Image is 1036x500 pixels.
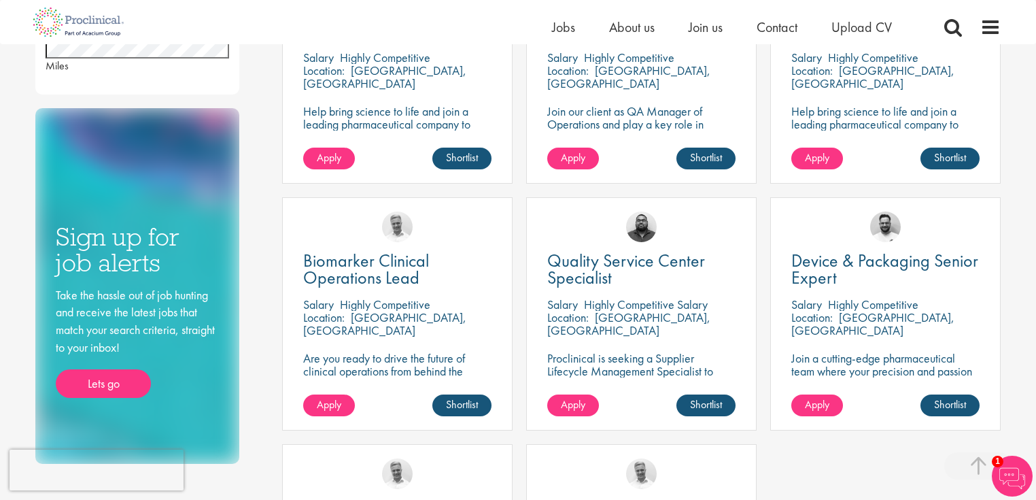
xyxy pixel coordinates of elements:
[303,63,345,78] span: Location:
[757,18,797,36] a: Contact
[547,105,736,144] p: Join our client as QA Manager of Operations and play a key role in maintaining top-tier quality s...
[791,63,954,91] p: [GEOGRAPHIC_DATA], [GEOGRAPHIC_DATA]
[303,63,466,91] p: [GEOGRAPHIC_DATA], [GEOGRAPHIC_DATA]
[382,212,413,242] img: Joshua Bye
[303,105,491,156] p: Help bring science to life and join a leading pharmaceutical company to play a key role in overse...
[56,369,151,398] a: Lets go
[609,18,655,36] a: About us
[626,459,657,489] img: Joshua Bye
[303,310,345,325] span: Location:
[432,395,491,416] a: Shortlist
[547,252,736,286] a: Quality Service Center Specialist
[303,352,491,416] p: Are you ready to drive the future of clinical operations from behind the scenes? Looking to be in...
[303,148,355,169] a: Apply
[10,450,184,490] iframe: reCAPTCHA
[831,18,892,36] a: Upload CV
[791,395,843,416] a: Apply
[791,105,980,169] p: Help bring science to life and join a leading pharmaceutical company to play a key role in delive...
[303,310,466,338] p: [GEOGRAPHIC_DATA], [GEOGRAPHIC_DATA]
[584,50,674,65] p: Highly Competitive
[805,397,829,412] span: Apply
[46,59,69,73] span: Miles
[791,50,822,65] span: Salary
[547,310,710,338] p: [GEOGRAPHIC_DATA], [GEOGRAPHIC_DATA]
[920,395,980,416] a: Shortlist
[382,459,413,489] img: Joshua Bye
[561,397,585,412] span: Apply
[561,150,585,165] span: Apply
[791,63,833,78] span: Location:
[547,395,599,416] a: Apply
[791,352,980,403] p: Join a cutting-edge pharmaceutical team where your precision and passion for quality will help sh...
[547,297,578,312] span: Salary
[552,18,575,36] a: Jobs
[340,50,430,65] p: Highly Competitive
[317,397,341,412] span: Apply
[547,310,589,325] span: Location:
[791,252,980,286] a: Device & Packaging Senior Expert
[303,395,355,416] a: Apply
[805,150,829,165] span: Apply
[303,50,334,65] span: Salary
[547,50,578,65] span: Salary
[920,148,980,169] a: Shortlist
[317,150,341,165] span: Apply
[547,352,736,416] p: Proclinical is seeking a Supplier Lifecycle Management Specialist to support global vendor change...
[303,297,334,312] span: Salary
[547,63,710,91] p: [GEOGRAPHIC_DATA], [GEOGRAPHIC_DATA]
[791,310,833,325] span: Location:
[547,63,589,78] span: Location:
[791,249,978,289] span: Device & Packaging Senior Expert
[547,249,705,289] span: Quality Service Center Specialist
[791,310,954,338] p: [GEOGRAPHIC_DATA], [GEOGRAPHIC_DATA]
[340,297,430,312] p: Highly Competitive
[676,395,736,416] a: Shortlist
[432,148,491,169] a: Shortlist
[56,286,219,399] div: Take the hassle out of job hunting and receive the latest jobs that match your search criteria, s...
[303,249,429,289] span: Biomarker Clinical Operations Lead
[992,456,1033,497] img: Chatbot
[547,148,599,169] a: Apply
[828,50,918,65] p: Highly Competitive
[992,456,1003,467] span: 1
[303,252,491,286] a: Biomarker Clinical Operations Lead
[584,297,708,312] p: Highly Competitive Salary
[676,148,736,169] a: Shortlist
[626,212,657,242] img: Ashley Bennett
[791,297,822,312] span: Salary
[870,212,901,242] img: Emile De Beer
[791,148,843,169] a: Apply
[689,18,723,36] a: Join us
[56,224,219,276] h3: Sign up for job alerts
[828,297,918,312] p: Highly Competitive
